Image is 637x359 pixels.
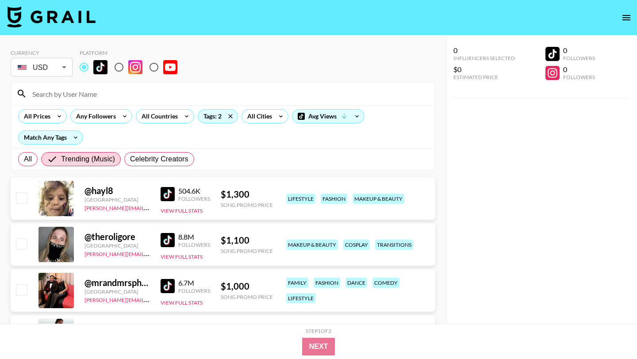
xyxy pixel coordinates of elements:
div: $ 1,000 [221,281,273,292]
button: Next [302,338,335,355]
img: TikTok [161,187,175,201]
div: 8.8M [178,233,210,241]
div: transitions [375,240,413,250]
div: Song Promo Price [221,202,273,208]
div: @ mikaalafuente_ [84,323,150,334]
div: fashion [321,194,347,204]
div: Tags: 2 [198,110,238,123]
img: Instagram [128,60,142,74]
div: comedy [372,278,399,288]
div: Currency [11,50,73,56]
div: fashion [314,278,340,288]
div: Any Followers [71,110,118,123]
div: USD [12,60,71,75]
div: $ 1,100 [221,235,273,246]
a: [PERSON_NAME][EMAIL_ADDRESS][DOMAIN_NAME] [84,295,215,303]
div: Step 1 of 2 [306,328,331,334]
a: [PERSON_NAME][EMAIL_ADDRESS][DOMAIN_NAME] [84,249,215,257]
div: cosplay [343,240,370,250]
div: 0 [453,46,515,55]
input: Search by User Name [27,87,430,101]
span: All [24,154,32,164]
div: Song Promo Price [221,248,273,254]
div: Estimated Price [453,74,515,80]
div: [GEOGRAPHIC_DATA] [84,242,150,249]
div: 0 [563,46,595,55]
div: Followers [178,241,210,248]
img: YouTube [163,60,177,74]
div: 504.6K [178,187,210,195]
button: View Full Stats [161,299,203,306]
button: View Full Stats [161,253,203,260]
div: Platform [80,50,184,56]
div: lifestyle [286,293,315,303]
img: TikTok [93,60,107,74]
div: Song Promo Price [221,294,273,300]
div: Followers [563,74,595,80]
div: $ 1,300 [221,189,273,200]
a: [PERSON_NAME][EMAIL_ADDRESS][DOMAIN_NAME] [84,203,215,211]
div: family [286,278,308,288]
iframe: Drift Widget Chat Controller [593,315,626,348]
div: Followers [178,195,210,202]
div: Followers [563,55,595,61]
div: All Cities [242,110,274,123]
div: @ hayl8 [84,185,150,196]
div: [GEOGRAPHIC_DATA] [84,196,150,203]
div: Followers [178,287,210,294]
div: Avg Views [292,110,364,123]
img: Grail Talent [7,6,96,27]
div: lifestyle [286,194,315,204]
div: Match Any Tags [19,131,83,144]
div: @ mrandmrsphoenix [84,277,150,288]
div: dance [345,278,367,288]
div: 6.7M [178,279,210,287]
button: open drawer [618,9,635,27]
div: [GEOGRAPHIC_DATA] [84,288,150,295]
div: All Countries [136,110,180,123]
div: Influencers Selected [453,55,515,61]
img: TikTok [161,233,175,247]
div: $0 [453,65,515,74]
div: @ theroligore [84,231,150,242]
span: Trending (Music) [61,154,115,164]
div: All Prices [19,110,52,123]
img: TikTok [161,279,175,293]
div: makeup & beauty [286,240,338,250]
button: View Full Stats [161,207,203,214]
div: 0 [563,65,595,74]
span: Celebrity Creators [130,154,188,164]
div: makeup & beauty [353,194,404,204]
